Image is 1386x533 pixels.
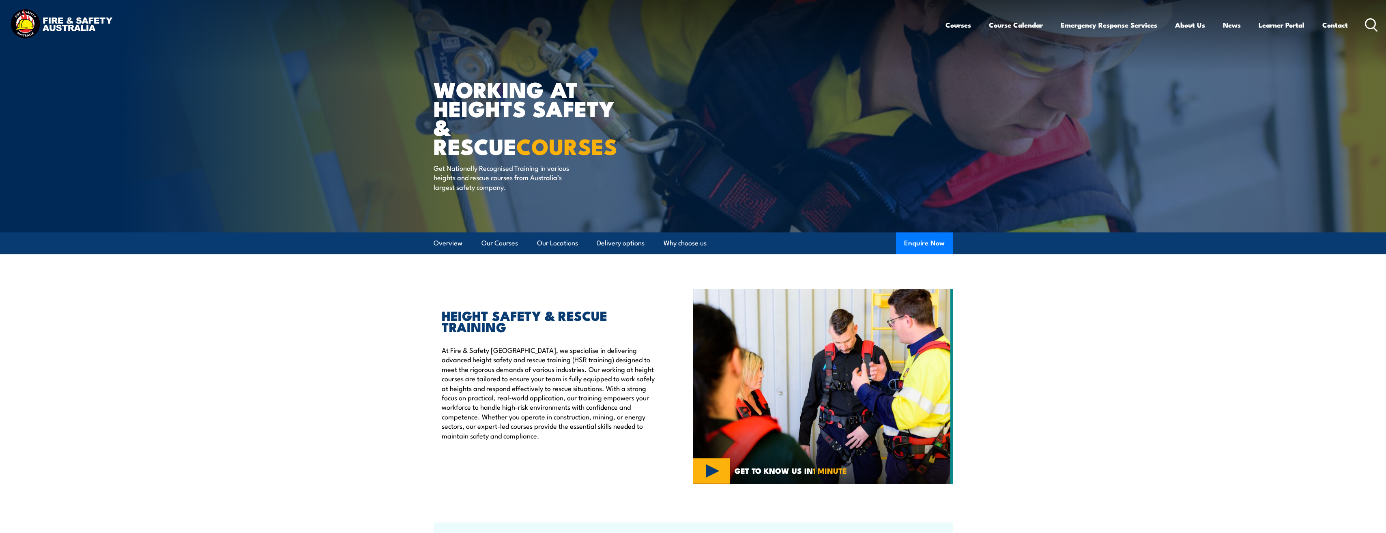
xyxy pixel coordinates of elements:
a: Course Calendar [989,14,1043,36]
a: News [1223,14,1241,36]
a: Our Courses [481,232,518,254]
h1: WORKING AT HEIGHTS SAFETY & RESCUE [434,80,634,155]
a: Learner Portal [1259,14,1304,36]
a: Why choose us [664,232,707,254]
a: Emergency Response Services [1061,14,1157,36]
a: Overview [434,232,462,254]
a: Courses [945,14,971,36]
a: Contact [1322,14,1348,36]
a: About Us [1175,14,1205,36]
strong: COURSES [516,129,617,162]
button: Enquire Now [896,232,953,254]
p: Get Nationally Recognised Training in various heights and rescue courses from Australia’s largest... [434,163,582,191]
a: Delivery options [597,232,645,254]
a: Our Locations [537,232,578,254]
p: At Fire & Safety [GEOGRAPHIC_DATA], we specialise in delivering advanced height safety and rescue... [442,345,656,440]
span: GET TO KNOW US IN [735,467,847,474]
h2: HEIGHT SAFETY & RESCUE TRAINING [442,309,656,332]
strong: 1 MINUTE [813,464,847,476]
img: Fire & Safety Australia offer working at heights courses and training [693,289,953,484]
